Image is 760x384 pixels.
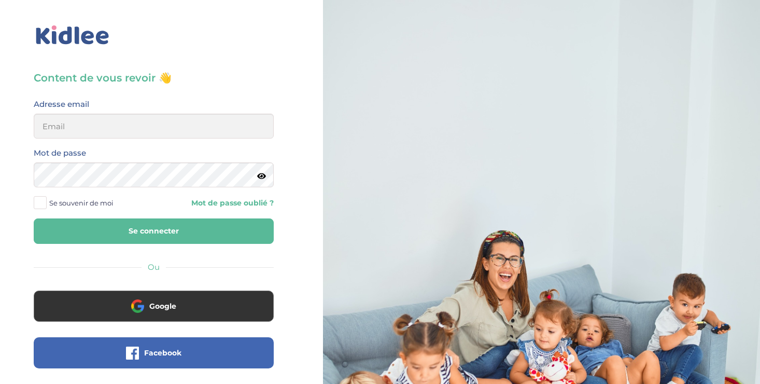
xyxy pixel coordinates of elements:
[131,299,144,312] img: google.png
[162,198,274,208] a: Mot de passe oublié ?
[148,262,160,272] span: Ou
[34,291,274,322] button: Google
[149,301,176,311] span: Google
[34,355,274,365] a: Facebook
[34,71,274,85] h3: Content de vous revoir 👋
[34,23,111,47] img: logo_kidlee_bleu
[34,308,274,318] a: Google
[49,196,114,210] span: Se souvenir de moi
[126,347,139,360] img: facebook.png
[144,348,181,358] span: Facebook
[34,337,274,368] button: Facebook
[34,98,89,111] label: Adresse email
[34,218,274,244] button: Se connecter
[34,114,274,139] input: Email
[34,146,86,160] label: Mot de passe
